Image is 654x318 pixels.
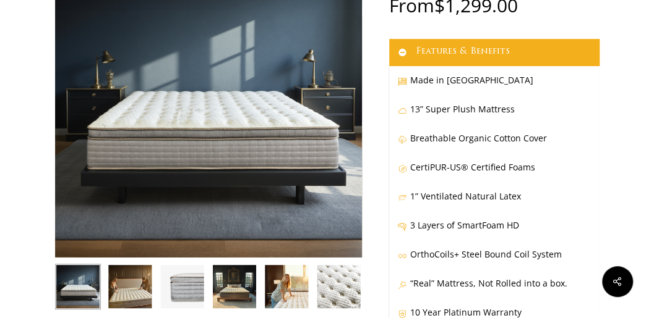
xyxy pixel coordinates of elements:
[389,39,600,66] a: Features & Benefits
[159,264,205,309] img: Windsor-Side-Profile-HD-Closeup
[398,130,591,159] p: Breathable Organic Cotton Cover
[107,264,153,309] img: Windsor-Condo-Shoot-Joane-and-eric feel the plush pillow top.
[398,101,591,130] p: 13” Super Plush Mattress
[398,246,591,275] p: OrthoCoils+ Steel Bound Coil System
[55,264,101,309] img: Windsor In Studio
[398,159,591,188] p: CertiPUR-US® Certified Foams
[211,264,257,309] img: Windsor In NH Manor
[398,72,591,101] p: Made in [GEOGRAPHIC_DATA]
[398,188,591,217] p: 1” Ventilated Natural Latex
[398,217,591,246] p: 3 Layers of SmartFoam HD
[398,275,591,304] p: “Real” Mattress, Not Rolled into a box.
